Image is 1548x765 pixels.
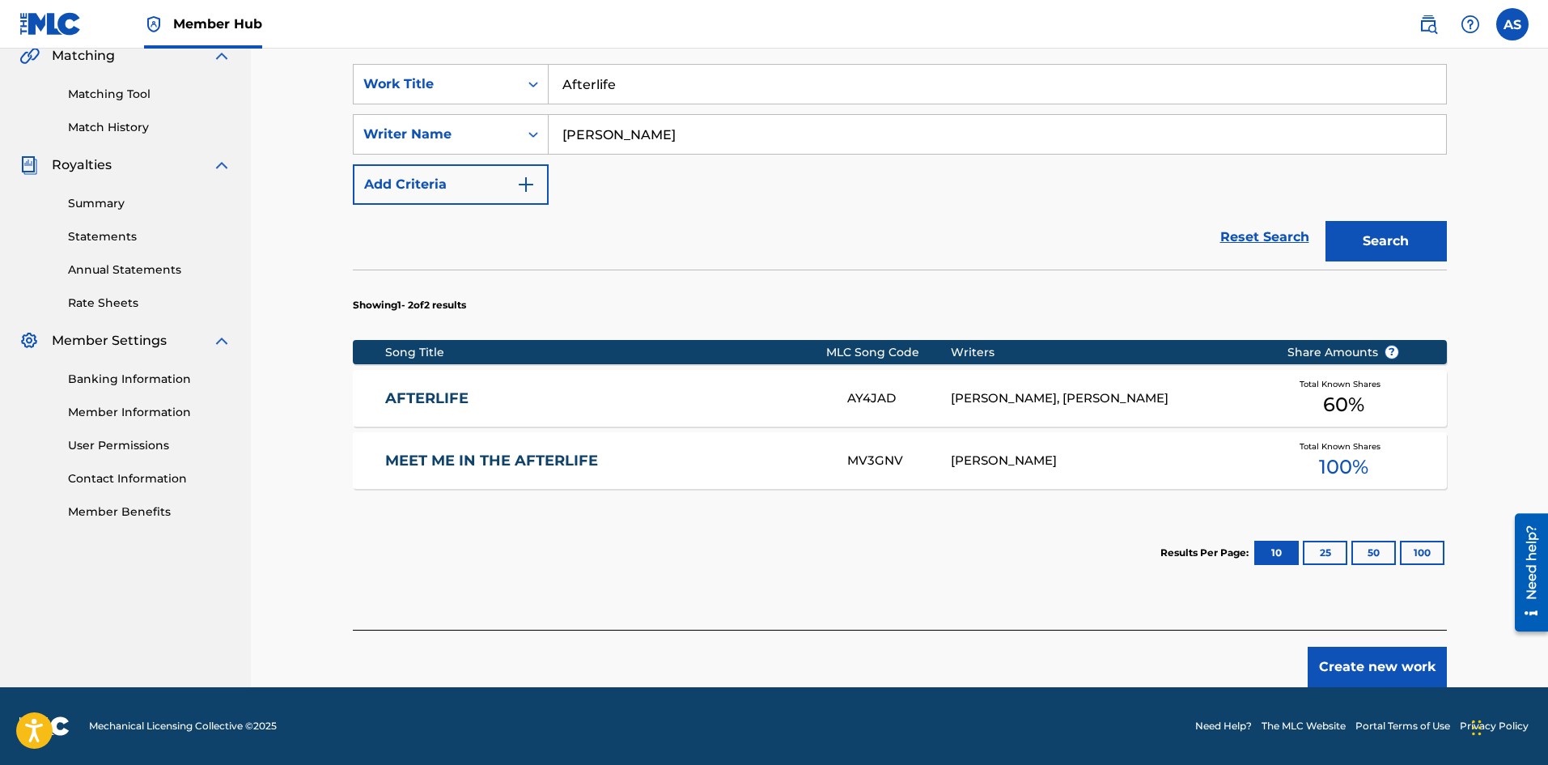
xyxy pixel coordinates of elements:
[19,12,82,36] img: MLC Logo
[68,228,231,245] a: Statements
[951,344,1262,361] div: Writers
[68,504,231,521] a: Member Benefits
[52,46,115,66] span: Matching
[353,164,549,205] button: Add Criteria
[1472,703,1482,752] div: Drag
[353,298,466,312] p: Showing 1 - 2 of 2 results
[19,46,40,66] img: Matching
[1195,719,1252,733] a: Need Help?
[847,452,951,470] div: MV3GNV
[68,295,231,312] a: Rate Sheets
[1351,541,1396,565] button: 50
[68,86,231,103] a: Matching Tool
[1262,719,1346,733] a: The MLC Website
[212,331,231,351] img: expand
[1400,541,1444,565] button: 100
[951,389,1262,408] div: [PERSON_NAME], [PERSON_NAME]
[1300,440,1387,453] span: Total Known Shares
[1287,344,1399,361] span: Share Amounts
[68,371,231,388] a: Banking Information
[52,331,167,351] span: Member Settings
[1496,8,1529,40] div: User Menu
[68,470,231,487] a: Contact Information
[385,452,825,470] a: MEET ME IN THE AFTERLIFE
[1412,8,1444,40] a: Public Search
[1325,221,1447,261] button: Search
[1212,219,1317,255] a: Reset Search
[19,716,70,736] img: logo
[1467,687,1548,765] iframe: Chat Widget
[144,15,163,34] img: Top Rightsholder
[385,344,826,361] div: Song Title
[1355,719,1450,733] a: Portal Terms of Use
[19,155,39,175] img: Royalties
[353,64,1447,270] form: Search Form
[68,195,231,212] a: Summary
[52,155,112,175] span: Royalties
[847,389,951,408] div: AY4JAD
[173,15,262,33] span: Member Hub
[951,452,1262,470] div: [PERSON_NAME]
[89,719,277,733] span: Mechanical Licensing Collective © 2025
[1319,453,1368,482] span: 100 %
[68,119,231,136] a: Match History
[826,344,951,361] div: MLC Song Code
[1454,8,1487,40] div: Help
[1254,541,1299,565] button: 10
[1300,378,1387,390] span: Total Known Shares
[1303,541,1347,565] button: 25
[1419,15,1438,34] img: search
[68,261,231,278] a: Annual Statements
[68,437,231,454] a: User Permissions
[1385,346,1398,359] span: ?
[19,331,39,351] img: Member Settings
[363,125,509,144] div: Writer Name
[1461,15,1480,34] img: help
[68,404,231,421] a: Member Information
[385,389,825,408] a: AFTERLIFE
[212,46,231,66] img: expand
[516,175,536,194] img: 9d2ae6d4665cec9f34b9.svg
[1323,390,1364,419] span: 60 %
[212,155,231,175] img: expand
[1160,546,1253,560] p: Results Per Page:
[1460,719,1529,733] a: Privacy Policy
[1308,647,1447,687] button: Create new work
[1503,508,1548,638] iframe: Resource Center
[363,74,509,94] div: Work Title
